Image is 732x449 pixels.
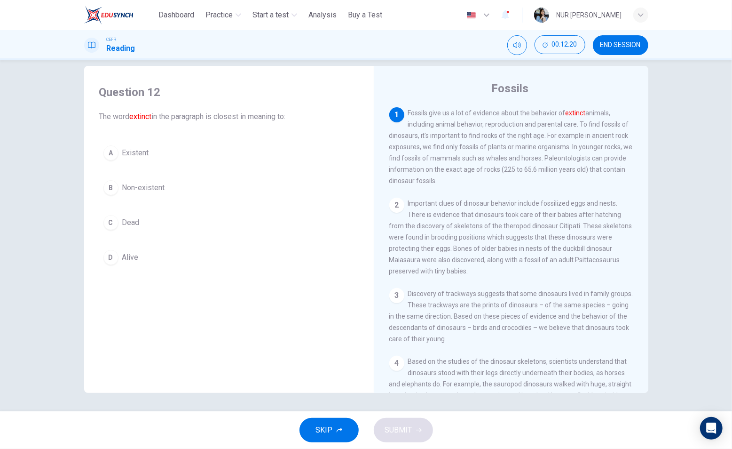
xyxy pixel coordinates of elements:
div: C [103,215,118,230]
button: DAlive [99,246,359,269]
span: CEFR [107,36,117,43]
span: Discovery of trackways suggests that some dinosaurs lived in family groups. These trackways are t... [389,290,633,343]
span: Important clues of dinosaur behavior include fossilized eggs and nests. There is evidence that di... [389,200,632,275]
span: Buy a Test [348,9,382,21]
span: Start a test [252,9,289,21]
button: Dashboard [155,7,198,24]
a: ELTC logo [84,6,155,24]
button: Analysis [305,7,340,24]
span: SKIP [316,424,333,437]
button: CDead [99,211,359,234]
div: Hide [535,35,585,55]
h4: Question 12 [99,85,359,100]
span: The word in the paragraph is closest in meaning to: [99,111,359,122]
img: Profile picture [534,8,549,23]
font: extinct [130,112,152,121]
div: 4 [389,356,404,371]
div: Open Intercom Messenger [700,417,723,440]
span: Based on the studies of the dinosaur skeletons, scientists understand that dinosaurs stood with t... [389,358,634,444]
span: END SESSION [600,41,641,49]
button: SKIP [299,418,359,442]
h4: Fossils [491,81,528,96]
span: Existent [122,147,149,159]
span: 00:12:20 [552,41,577,48]
div: 1 [389,107,404,122]
span: Practice [205,9,233,21]
div: 2 [389,198,404,213]
span: Dashboard [158,9,194,21]
img: en [465,12,477,19]
span: Analysis [308,9,337,21]
button: Practice [202,7,245,24]
img: ELTC logo [84,6,134,24]
button: END SESSION [593,35,648,55]
div: B [103,180,118,195]
span: Non-existent [122,182,165,193]
h1: Reading [107,43,135,54]
div: D [103,250,118,265]
button: BNon-existent [99,176,359,200]
div: A [103,145,118,160]
div: Mute [507,35,527,55]
div: 3 [389,288,404,303]
button: Buy a Test [344,7,386,24]
span: Dead [122,217,140,228]
div: NUR [PERSON_NAME] [557,9,622,21]
button: Start a test [249,7,301,24]
span: Alive [122,252,139,263]
font: extinct [566,109,586,117]
button: AExistent [99,141,359,165]
button: 00:12:20 [535,35,585,54]
span: Fossils give us a lot of evidence about the behavior of animals, including animal behavior, repro... [389,109,633,184]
